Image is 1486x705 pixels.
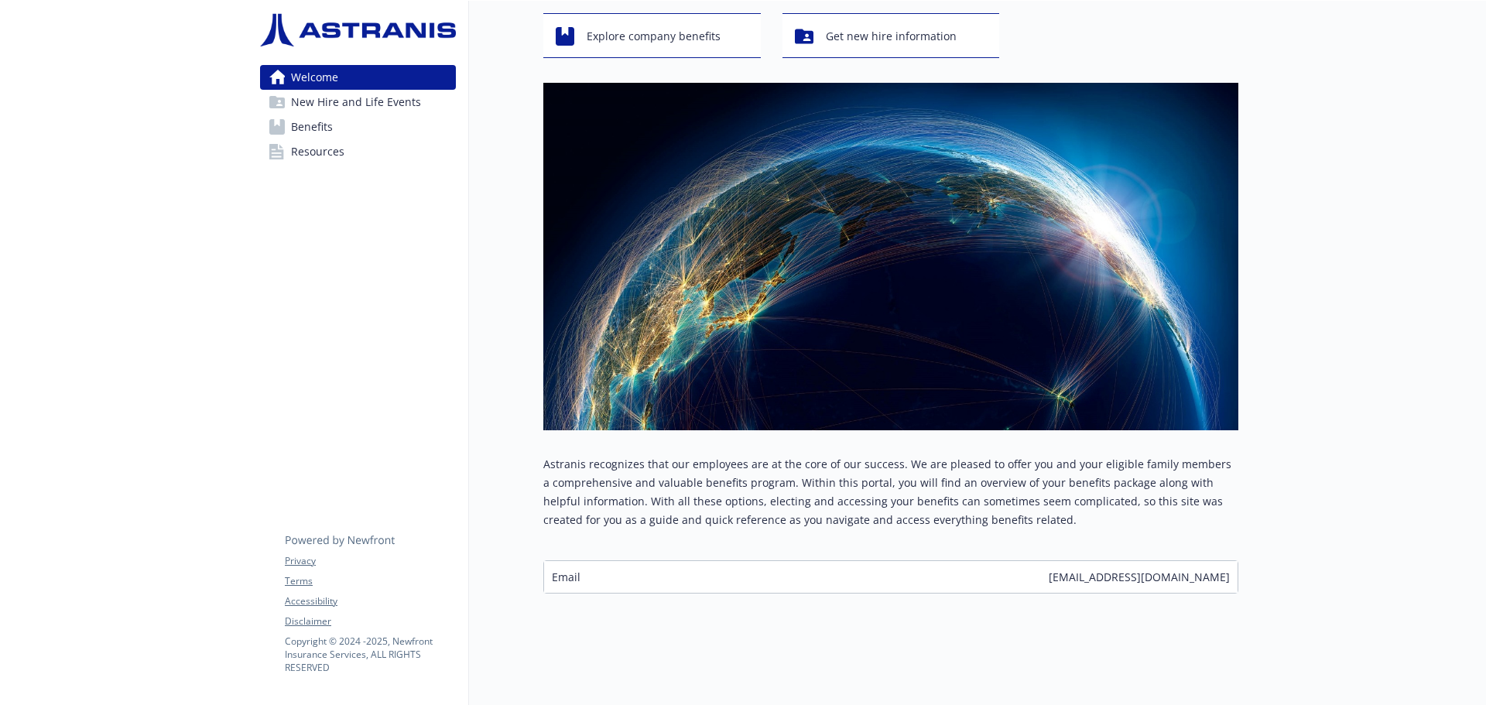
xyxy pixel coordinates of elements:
span: [EMAIL_ADDRESS][DOMAIN_NAME] [1049,569,1230,585]
button: Explore company benefits [543,13,761,58]
a: New Hire and Life Events [260,90,456,115]
button: Get new hire information [782,13,1000,58]
img: overview page banner [543,83,1238,430]
a: Disclaimer [285,614,455,628]
a: Terms [285,574,455,588]
span: Get new hire information [826,22,957,51]
span: Resources [291,139,344,164]
p: Astranis recognizes that our employees are at the core of our success. We are pleased to offer yo... [543,455,1238,529]
a: Privacy [285,554,455,568]
span: New Hire and Life Events [291,90,421,115]
span: Welcome [291,65,338,90]
a: Benefits [260,115,456,139]
p: Copyright © 2024 - 2025 , Newfront Insurance Services, ALL RIGHTS RESERVED [285,635,455,674]
span: Benefits [291,115,333,139]
span: Explore company benefits [587,22,721,51]
span: Email [552,569,580,585]
a: Accessibility [285,594,455,608]
a: Resources [260,139,456,164]
a: Welcome [260,65,456,90]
